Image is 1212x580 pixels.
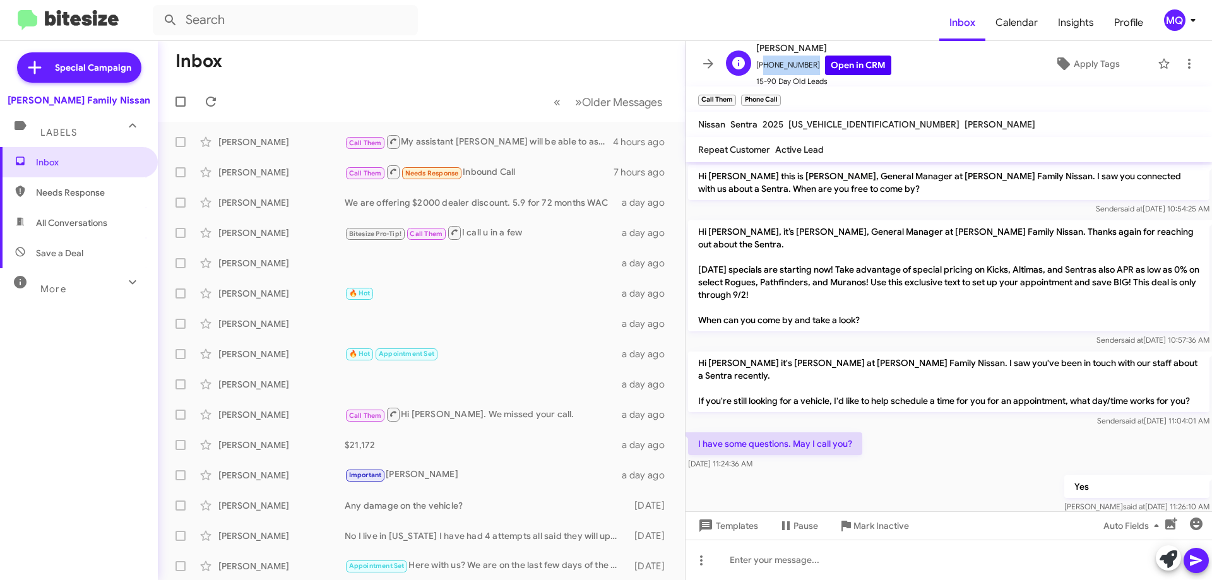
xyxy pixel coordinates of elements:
[36,247,83,259] span: Save a Deal
[622,408,675,421] div: a day ago
[218,166,345,179] div: [PERSON_NAME]
[696,514,758,537] span: Templates
[40,283,66,295] span: More
[218,196,345,209] div: [PERSON_NAME]
[688,220,1209,331] p: Hi [PERSON_NAME], it’s [PERSON_NAME], General Manager at [PERSON_NAME] Family Nissan. Thanks agai...
[985,4,1048,41] a: Calendar
[688,459,752,468] span: [DATE] 11:24:36 AM
[218,287,345,300] div: [PERSON_NAME]
[698,95,736,106] small: Call Them
[1120,204,1143,213] span: said at
[379,350,434,358] span: Appointment Set
[345,225,622,240] div: I call u in a few
[622,227,675,239] div: a day ago
[153,5,418,35] input: Search
[741,95,780,106] small: Phone Call
[1048,4,1104,41] span: Insights
[218,560,345,572] div: [PERSON_NAME]
[1022,52,1151,75] button: Apply Tags
[345,196,622,209] div: We are offering $2000 dealer discount. 5.9 for 72 months WAC
[405,169,459,177] span: Needs Response
[575,94,582,110] span: »
[349,562,405,570] span: Appointment Set
[8,94,150,107] div: [PERSON_NAME] Family Nissan
[1064,475,1209,498] p: Yes
[825,56,891,75] a: Open in CRM
[554,94,561,110] span: «
[628,530,675,542] div: [DATE]
[17,52,141,83] a: Special Campaign
[622,257,675,269] div: a day ago
[345,439,622,451] div: $21,172
[218,348,345,360] div: [PERSON_NAME]
[349,139,382,147] span: Call Them
[853,514,909,537] span: Mark Inactive
[1164,9,1185,31] div: MQ
[1104,4,1153,41] span: Profile
[218,530,345,542] div: [PERSON_NAME]
[756,56,891,75] span: [PHONE_NUMBER]
[614,166,675,179] div: 7 hours ago
[768,514,828,537] button: Pause
[763,119,783,130] span: 2025
[345,530,628,542] div: No I live in [US_STATE] I have had 4 attempts all said they will update and it hasn't happened yet
[345,134,613,150] div: My assistant [PERSON_NAME] will be able to assist you.
[730,119,757,130] span: Sentra
[218,408,345,421] div: [PERSON_NAME]
[688,165,1209,200] p: Hi [PERSON_NAME] this is [PERSON_NAME], General Manager at [PERSON_NAME] Family Nissan. I saw you...
[613,136,675,148] div: 4 hours ago
[756,75,891,88] span: 15-90 Day Old Leads
[36,156,143,169] span: Inbox
[1064,502,1209,511] span: [PERSON_NAME] [DATE] 11:26:10 AM
[1123,502,1145,511] span: said at
[546,89,568,115] button: Previous
[688,432,862,455] p: I have some questions. May I call you?
[698,144,770,155] span: Repeat Customer
[345,559,628,573] div: Here with us? We are on the last few days of the month. What can I do to earn your business?
[628,560,675,572] div: [DATE]
[582,95,662,109] span: Older Messages
[36,186,143,199] span: Needs Response
[622,317,675,330] div: a day ago
[218,317,345,330] div: [PERSON_NAME]
[788,119,959,130] span: [US_VEHICLE_IDENTIFICATION_NUMBER]
[965,119,1035,130] span: [PERSON_NAME]
[622,196,675,209] div: a day ago
[1121,335,1143,345] span: said at
[349,289,371,297] span: 🔥 Hot
[349,471,382,479] span: Important
[793,514,818,537] span: Pause
[345,499,628,512] div: Any damage on the vehicle?
[218,469,345,482] div: [PERSON_NAME]
[698,119,725,130] span: Nissan
[349,411,382,420] span: Call Them
[218,499,345,512] div: [PERSON_NAME]
[218,378,345,391] div: [PERSON_NAME]
[349,350,371,358] span: 🔥 Hot
[349,169,382,177] span: Call Them
[345,164,614,180] div: Inbound Call
[1103,514,1164,537] span: Auto Fields
[1153,9,1198,31] button: MQ
[939,4,985,41] a: Inbox
[40,127,77,138] span: Labels
[1096,335,1209,345] span: Sender [DATE] 10:57:36 AM
[688,352,1209,412] p: Hi [PERSON_NAME] it's [PERSON_NAME] at [PERSON_NAME] Family Nissan. I saw you've been in touch wi...
[622,439,675,451] div: a day ago
[218,136,345,148] div: [PERSON_NAME]
[349,230,401,238] span: Bitesize Pro-Tip!
[775,144,824,155] span: Active Lead
[218,439,345,451] div: [PERSON_NAME]
[218,227,345,239] div: [PERSON_NAME]
[828,514,919,537] button: Mark Inactive
[1093,514,1174,537] button: Auto Fields
[622,469,675,482] div: a day ago
[175,51,222,71] h1: Inbox
[345,406,622,422] div: Hi [PERSON_NAME]. We missed your call.
[567,89,670,115] button: Next
[622,378,675,391] div: a day ago
[345,468,622,482] div: [PERSON_NAME]
[628,499,675,512] div: [DATE]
